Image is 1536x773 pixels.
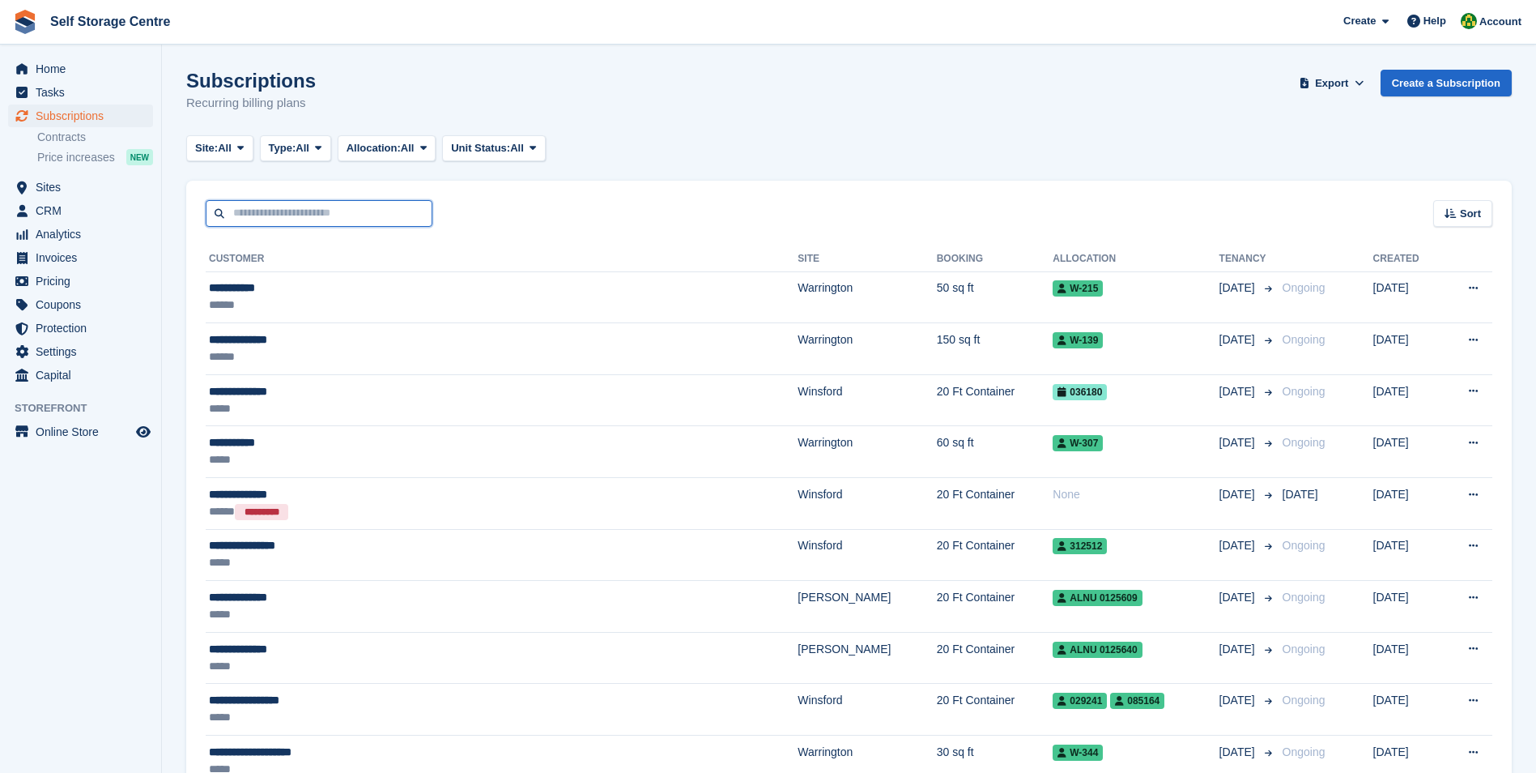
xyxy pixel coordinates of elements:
span: Coupons [36,293,133,316]
span: Create [1343,13,1376,29]
span: W-344 [1053,745,1103,761]
td: [DATE] [1373,529,1442,581]
span: Type: [269,140,296,156]
td: Winsford [798,684,936,736]
span: Site: [195,140,218,156]
span: 029241 [1053,693,1107,709]
td: Winsford [798,529,936,581]
span: Online Store [36,421,133,443]
td: [DATE] [1373,632,1442,684]
span: Ongoing [1283,745,1325,758]
td: [DATE] [1373,581,1442,633]
a: Create a Subscription [1381,70,1512,96]
span: Sites [36,176,133,199]
span: 312512 [1053,538,1107,554]
span: Export [1315,75,1348,92]
div: None [1053,486,1219,503]
a: menu [8,223,153,246]
a: menu [8,199,153,222]
span: Ongoing [1283,591,1325,604]
td: Winsford [798,374,936,426]
a: menu [8,270,153,293]
span: Price increases [37,150,115,165]
td: [DATE] [1373,426,1442,478]
td: [DATE] [1373,323,1442,375]
span: Account [1479,14,1521,30]
button: Site: All [186,135,253,162]
td: Warrington [798,271,936,323]
a: Self Storage Centre [44,8,177,35]
span: Subscriptions [36,105,133,127]
a: menu [8,293,153,316]
td: 60 sq ft [937,426,1053,478]
span: ALNU 0125609 [1053,590,1142,606]
td: [DATE] [1373,374,1442,426]
a: menu [8,421,153,443]
span: Ongoing [1283,333,1325,346]
span: Ongoing [1283,539,1325,552]
span: All [218,140,232,156]
a: menu [8,105,153,127]
th: Allocation [1053,246,1219,272]
img: stora-icon-8386f47178a22dfd0bd8f6a31ec36ba5ce8667c1dd55bd0f319d3a0aa187defe.svg [13,10,37,34]
div: NEW [126,149,153,165]
span: [DATE] [1219,280,1258,297]
button: Unit Status: All [442,135,545,162]
a: Price increases NEW [37,148,153,166]
td: 20 Ft Container [937,374,1053,426]
th: Customer [206,246,798,272]
th: Booking [937,246,1053,272]
td: 20 Ft Container [937,632,1053,684]
span: All [510,140,524,156]
a: menu [8,364,153,386]
td: 20 Ft Container [937,478,1053,530]
span: ALNU 0125640 [1053,642,1142,658]
button: Export [1296,70,1368,96]
span: [DATE] [1219,434,1258,451]
span: Home [36,58,133,80]
a: Contracts [37,130,153,145]
span: Unit Status: [451,140,510,156]
td: [PERSON_NAME] [798,581,936,633]
td: Warrington [798,426,936,478]
span: [DATE] [1219,486,1258,503]
span: [DATE] [1219,589,1258,606]
span: [DATE] [1283,488,1318,501]
span: Storefront [15,400,161,416]
span: Pricing [36,270,133,293]
a: menu [8,246,153,269]
span: [DATE] [1219,537,1258,554]
th: Tenancy [1219,246,1276,272]
span: Ongoing [1283,694,1325,707]
span: [DATE] [1219,744,1258,761]
span: [DATE] [1219,692,1258,709]
span: All [296,140,309,156]
td: [DATE] [1373,271,1442,323]
td: 20 Ft Container [937,581,1053,633]
td: Winsford [798,478,936,530]
span: Allocation: [347,140,401,156]
td: [DATE] [1373,478,1442,530]
span: All [401,140,415,156]
a: menu [8,317,153,340]
span: W-215 [1053,280,1103,297]
span: [DATE] [1219,383,1258,400]
td: 150 sq ft [937,323,1053,375]
span: Settings [36,340,133,363]
span: Sort [1460,206,1481,222]
a: menu [8,81,153,104]
td: Warrington [798,323,936,375]
th: Site [798,246,936,272]
span: Invoices [36,246,133,269]
td: 20 Ft Container [937,529,1053,581]
span: Ongoing [1283,643,1325,656]
td: 20 Ft Container [937,684,1053,736]
a: menu [8,176,153,199]
span: CRM [36,199,133,222]
span: Ongoing [1283,281,1325,294]
span: Tasks [36,81,133,104]
a: Preview store [134,422,153,442]
img: Diane Williams [1461,13,1477,29]
a: menu [8,340,153,363]
span: Capital [36,364,133,386]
